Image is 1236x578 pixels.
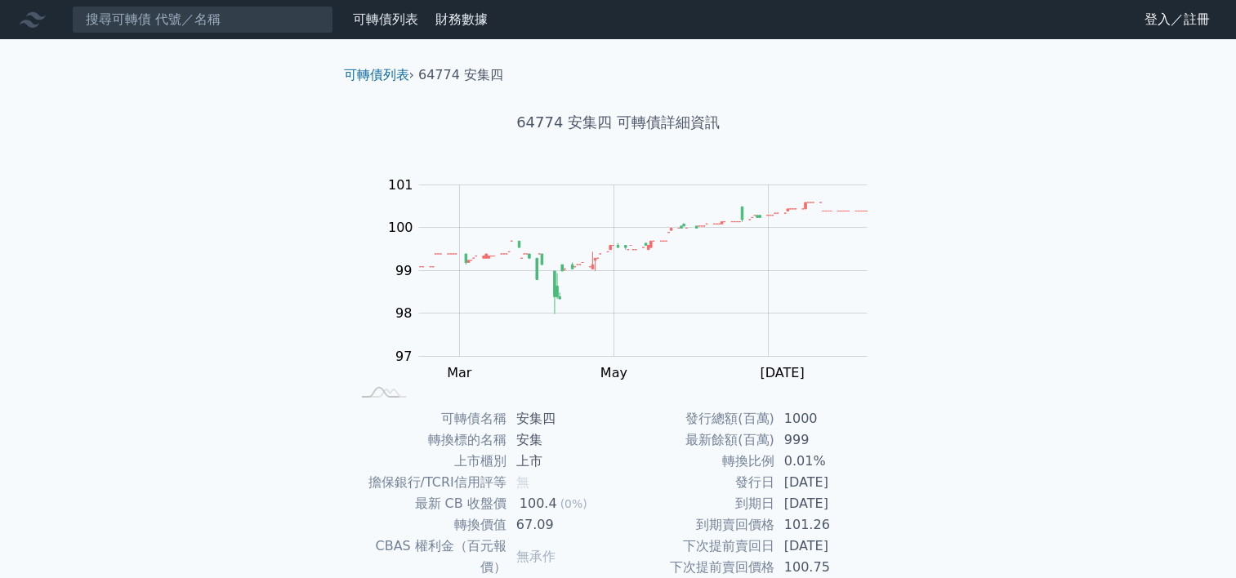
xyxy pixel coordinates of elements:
td: 可轉債名稱 [350,408,506,429]
td: 到期賣回價格 [618,514,774,536]
td: [DATE] [774,493,886,514]
g: Chart [368,177,891,380]
td: 下次提前賣回日 [618,536,774,557]
td: 1000 [774,408,886,429]
tspan: 101 [388,177,413,193]
td: 發行日 [618,472,774,493]
td: 安集 [506,429,618,451]
td: 最新 CB 收盤價 [350,493,506,514]
tspan: May [600,365,627,380]
span: 無 [516,474,529,490]
span: 無承作 [516,549,556,564]
a: 可轉債列表 [344,67,409,82]
tspan: 99 [395,263,412,278]
a: 可轉債列表 [353,11,418,27]
tspan: Mar [447,365,472,380]
td: 上市 [506,451,618,472]
td: 安集四 [506,408,618,429]
span: (0%) [560,497,587,510]
tspan: 98 [395,305,412,321]
td: 轉換標的名稱 [350,429,506,451]
h1: 64774 安集四 可轉債詳細資訊 [331,111,906,134]
a: 登入／註冊 [1131,7,1223,33]
td: 67.09 [506,514,618,536]
tspan: [DATE] [760,365,804,380]
li: 64774 安集四 [418,65,503,85]
tspan: 100 [388,220,413,235]
td: [DATE] [774,536,886,557]
a: 財務數據 [435,11,488,27]
td: 轉換價值 [350,514,506,536]
td: 101.26 [774,514,886,536]
td: 0.01% [774,451,886,472]
td: 下次提前賣回價格 [618,557,774,578]
td: CBAS 權利金（百元報價） [350,536,506,578]
div: 100.4 [516,493,560,514]
td: [DATE] [774,472,886,493]
td: 到期日 [618,493,774,514]
td: 100.75 [774,557,886,578]
tspan: 97 [395,349,412,364]
input: 搜尋可轉債 代號／名稱 [72,6,333,33]
td: 擔保銀行/TCRI信用評等 [350,472,506,493]
td: 最新餘額(百萬) [618,429,774,451]
li: › [344,65,414,85]
td: 上市櫃別 [350,451,506,472]
td: 發行總額(百萬) [618,408,774,429]
td: 999 [774,429,886,451]
td: 轉換比例 [618,451,774,472]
